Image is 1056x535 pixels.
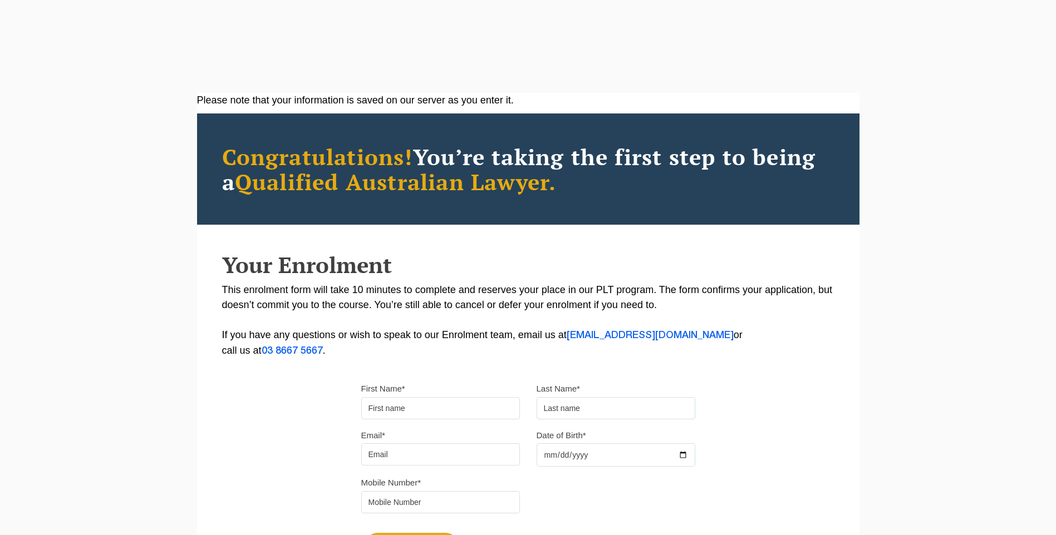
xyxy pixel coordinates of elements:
[222,142,413,171] span: Congratulations!
[361,491,520,513] input: Mobile Number
[361,443,520,465] input: Email
[537,397,695,419] input: Last name
[222,283,834,359] p: This enrolment form will take 10 minutes to complete and reserves your place in our PLT program. ...
[262,346,323,355] a: 03 8667 5667
[361,430,385,441] label: Email*
[537,383,580,394] label: Last Name*
[567,331,734,340] a: [EMAIL_ADDRESS][DOMAIN_NAME]
[361,477,421,488] label: Mobile Number*
[222,252,834,277] h2: Your Enrolment
[197,93,859,108] div: Please note that your information is saved on our server as you enter it.
[235,167,557,196] span: Qualified Australian Lawyer.
[222,144,834,194] h2: You’re taking the first step to being a
[361,397,520,419] input: First name
[537,430,586,441] label: Date of Birth*
[361,383,405,394] label: First Name*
